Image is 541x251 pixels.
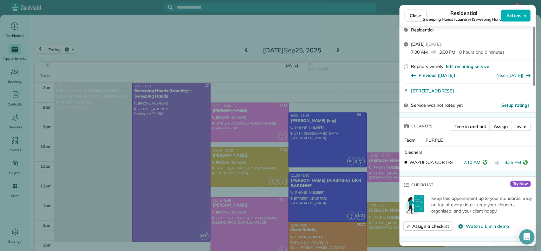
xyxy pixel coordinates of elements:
a: [STREET_ADDRESS] [411,88,532,94]
span: Residential [451,9,478,17]
span: Close [410,12,421,19]
button: Watch a 5 min demo [458,223,509,229]
button: Assign [490,122,512,131]
a: Next ([DATE]) [497,72,524,78]
p: Keep this appointment up to your standards. Stay on top of every detail, keep your cleaners organ... [432,195,532,214]
button: Next ([DATE]) [497,72,531,78]
span: Repeats weekly [411,64,443,69]
span: 7:10 AM [464,159,481,167]
span: Previous ([DATE]) [419,72,455,78]
span: Actions [506,12,522,19]
span: Sweeping Hands (Laundry) (Sweeping Hands) [423,17,505,22]
span: Cleaners [412,123,433,129]
span: Assign a checklist [413,223,449,229]
button: Close [405,10,427,22]
span: Cleaners [405,149,423,155]
span: 3:00 PM [439,49,456,55]
button: Previous ([DATE]) [411,72,455,78]
span: Assign [494,123,508,130]
span: Invite [515,123,527,130]
button: Assign a checklist [403,221,453,231]
span: 7:00 AM [411,49,428,55]
span: Edit recurring service [446,63,489,70]
span: Residential [411,27,433,33]
span: [DATE] [411,41,425,47]
span: Watch a 5 min demo [466,223,509,229]
button: Invite [511,122,531,131]
span: PURPLE [426,137,443,143]
span: Service was not rated yet [411,102,463,109]
span: Checklist [412,182,434,188]
span: 3:25 PM [505,159,521,167]
p: 8 hours and 0 minutes [459,49,504,55]
div: Open Intercom Messenger [519,229,535,245]
span: Time in and out [454,123,486,130]
button: Setup ratings [502,102,530,108]
span: WAZUIDUA CORTES [410,159,453,166]
button: Time in and out [450,122,490,131]
span: [STREET_ADDRESS] [411,88,454,94]
span: Try Now [511,181,531,187]
span: ( [DATE] ) [426,41,442,47]
span: Team [405,137,416,143]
